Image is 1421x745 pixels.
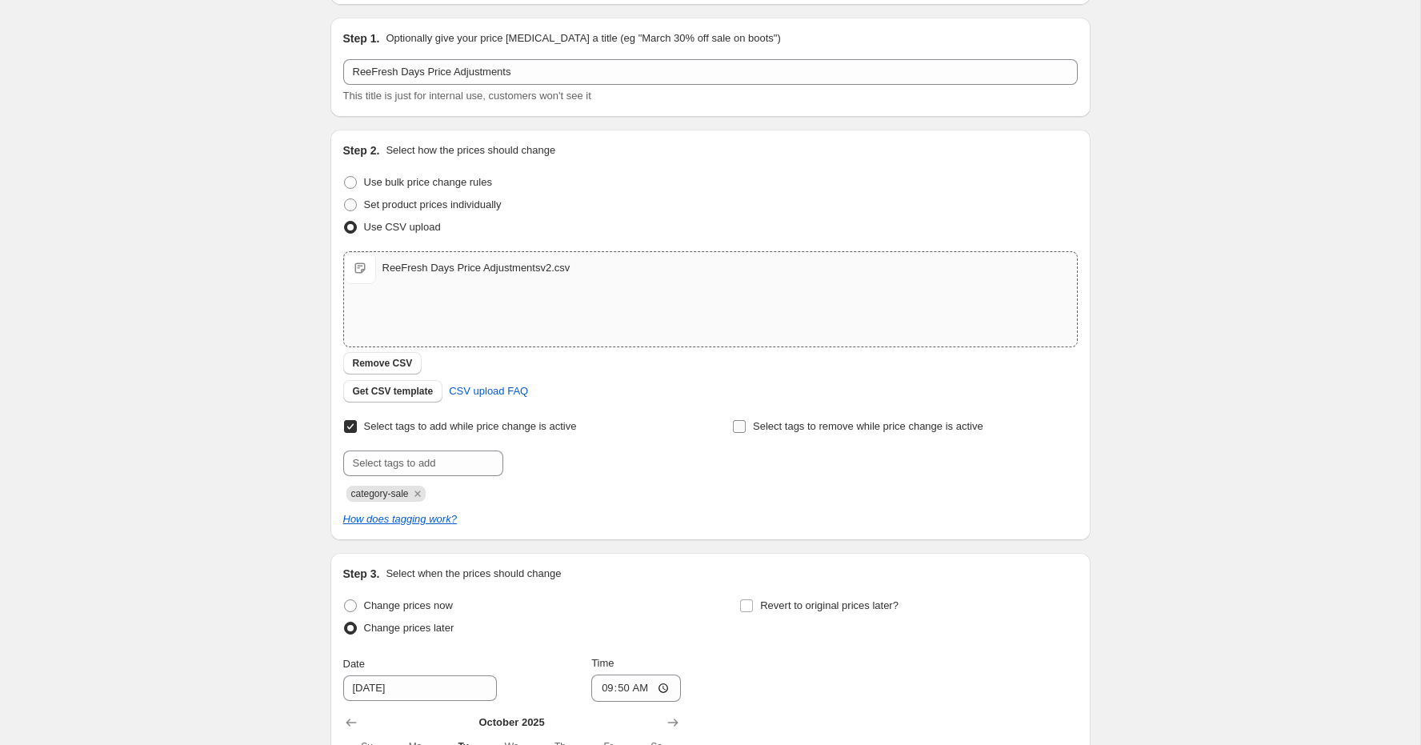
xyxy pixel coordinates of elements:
[662,711,684,734] button: Show next month, November 2025
[364,198,502,210] span: Set product prices individually
[343,566,380,582] h2: Step 3.
[364,176,492,188] span: Use bulk price change rules
[340,711,362,734] button: Show previous month, September 2025
[364,599,453,611] span: Change prices now
[449,383,528,399] span: CSV upload FAQ
[760,599,899,611] span: Revert to original prices later?
[364,221,441,233] span: Use CSV upload
[343,30,380,46] h2: Step 1.
[386,142,555,158] p: Select how the prices should change
[343,380,443,403] button: Get CSV template
[343,513,457,525] a: How does tagging work?
[753,420,983,432] span: Select tags to remove while price change is active
[364,622,454,634] span: Change prices later
[343,451,503,476] input: Select tags to add
[364,420,577,432] span: Select tags to add while price change is active
[343,675,497,701] input: 10/7/2025
[410,487,425,501] button: Remove category-sale
[343,352,422,375] button: Remove CSV
[353,385,434,398] span: Get CSV template
[343,142,380,158] h2: Step 2.
[351,488,409,499] span: category-sale
[591,675,681,702] input: 12:00
[439,379,538,404] a: CSV upload FAQ
[386,30,780,46] p: Optionally give your price [MEDICAL_DATA] a title (eg "March 30% off sale on boots")
[343,59,1078,85] input: 30% off holiday sale
[353,357,413,370] span: Remove CSV
[386,566,561,582] p: Select when the prices should change
[343,90,591,102] span: This title is just for internal use, customers won't see it
[343,658,365,670] span: Date
[591,657,614,669] span: Time
[382,260,570,276] div: ReeFresh Days Price Adjustmentsv2.csv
